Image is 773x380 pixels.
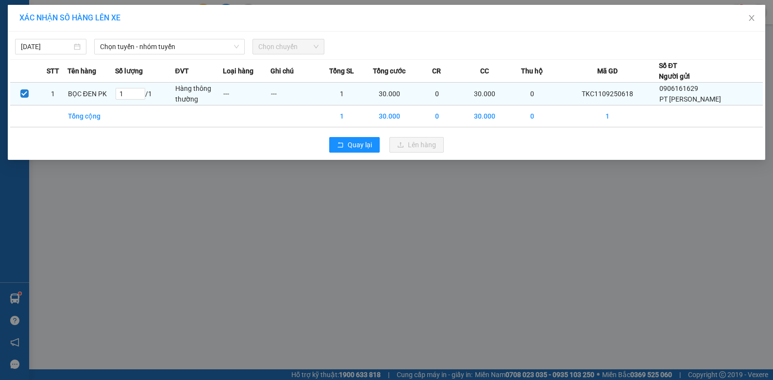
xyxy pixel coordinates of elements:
span: ĐVT [175,66,188,76]
td: 30.000 [461,83,508,105]
td: --- [270,83,318,105]
td: 0 [508,83,556,105]
td: TKC1109250618 [556,83,659,105]
button: rollbackQuay lại [329,137,380,153]
span: Mã GD [597,66,618,76]
td: 0 [413,83,461,105]
span: Ghi chú [270,66,294,76]
strong: CÔNG TY TNHH VĨNH QUANG [67,17,199,27]
td: 1 [318,83,366,105]
strong: : [DOMAIN_NAME] [90,50,176,59]
span: Tổng cước [373,66,405,76]
button: uploadLên hàng [389,137,444,153]
td: 0 [508,105,556,127]
span: CR [432,66,441,76]
strong: PHIẾU GỬI HÀNG [94,29,172,39]
img: logo [9,15,54,61]
span: down [234,44,239,50]
strong: Hotline : 0889 23 23 23 [101,41,165,48]
td: 30.000 [366,83,413,105]
td: 1 [39,83,67,105]
div: Số ĐT Người gửi [659,60,690,82]
span: PT [PERSON_NAME] [659,95,721,103]
td: --- [223,83,270,105]
span: Website [90,52,113,59]
span: Chọn tuyến - nhóm tuyến [100,39,239,54]
td: 1 [556,105,659,127]
span: Thu hộ [521,66,543,76]
input: 11/09/2025 [21,41,72,52]
td: 30.000 [366,105,413,127]
span: rollback [337,141,344,149]
span: Chọn chuyến [258,39,318,54]
span: 0906161629 [659,85,698,92]
td: 0 [413,105,461,127]
td: Tổng cộng [67,105,115,127]
td: 1 [318,105,366,127]
span: Số lượng [115,66,143,76]
td: 30.000 [461,105,508,127]
span: Tổng SL [329,66,354,76]
button: Close [738,5,765,32]
span: XÁC NHẬN SỐ HÀNG LÊN XE [19,13,120,22]
span: CC [480,66,489,76]
span: STT [47,66,59,76]
td: Hàng thông thường [175,83,222,105]
span: close [748,14,756,22]
span: Quay lại [348,139,372,150]
td: / 1 [115,83,175,105]
span: Loại hàng [223,66,253,76]
td: BỌC ĐEN PK [67,83,115,105]
span: Tên hàng [67,66,96,76]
